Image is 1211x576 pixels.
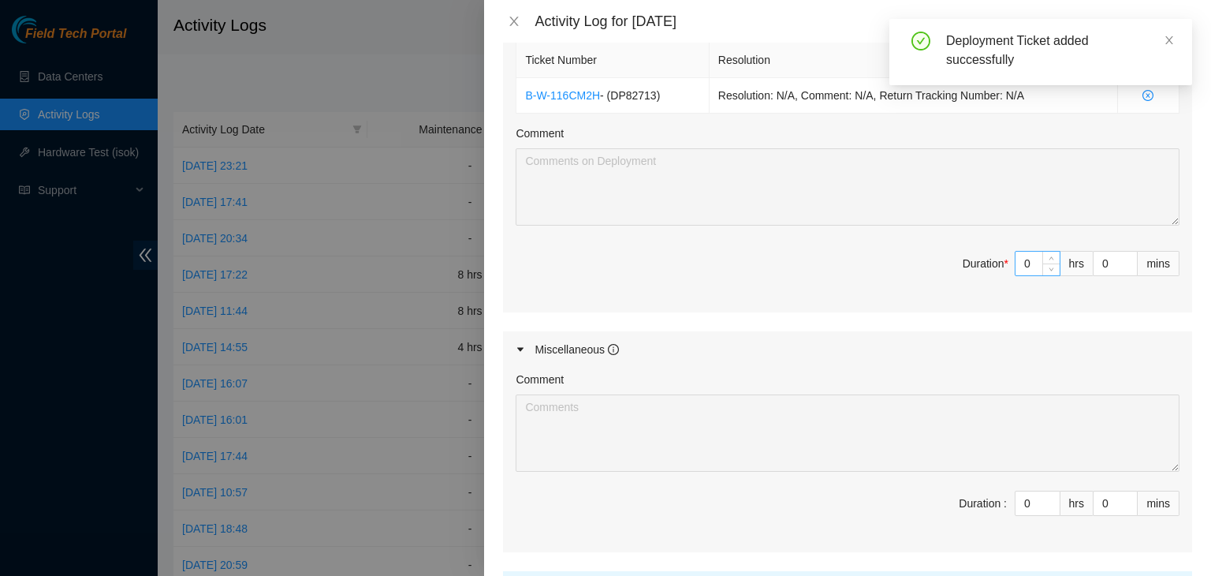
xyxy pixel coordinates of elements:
[535,341,619,358] div: Miscellaneous
[1138,251,1179,276] div: mins
[1047,265,1056,275] span: down
[1060,491,1094,516] div: hrs
[1060,251,1094,276] div: hrs
[516,371,564,388] label: Comment
[1138,491,1179,516] div: mins
[503,331,1192,368] div: Miscellaneous info-circle
[508,15,520,28] span: close
[503,14,525,29] button: Close
[516,395,1179,472] textarea: Comment
[710,78,1118,114] td: Resolution: N/A, Comment: N/A, Return Tracking Number: N/A
[710,43,1118,78] th: Resolution
[1164,35,1175,46] span: close
[963,255,1008,272] div: Duration
[525,89,600,102] a: B-W-116CM2H
[959,495,1007,512] div: Duration :
[600,89,660,102] span: - ( DP82713 )
[1042,252,1060,264] span: Increase Value
[1042,264,1060,275] span: Decrease Value
[516,43,709,78] th: Ticket Number
[516,345,525,354] span: caret-right
[1047,253,1056,263] span: up
[516,125,564,142] label: Comment
[911,32,930,50] span: check-circle
[516,148,1179,226] textarea: Comment
[608,344,619,355] span: info-circle
[535,13,1192,30] div: Activity Log for [DATE]
[946,32,1173,69] div: Deployment Ticket added successfully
